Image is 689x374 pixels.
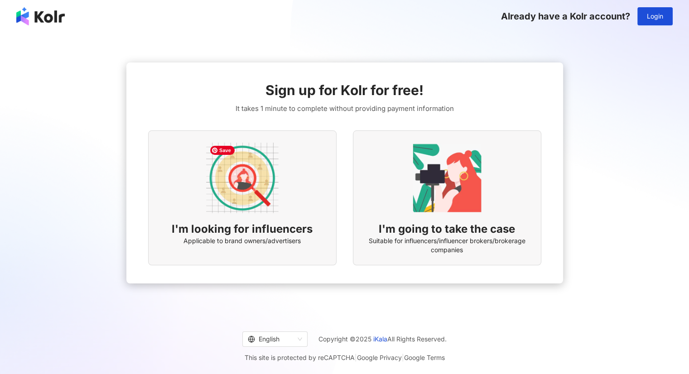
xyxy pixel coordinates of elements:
span: Applicable to brand owners/advertisers [183,236,301,245]
img: KOL identity option [411,142,483,214]
img: AD identity option [206,142,279,214]
span: This site is protected by reCAPTCHA [245,352,445,363]
span: Suitable for influencers/influencer brokers/brokerage companies [364,236,530,254]
span: Already have a Kolr account? [501,11,630,22]
span: | [402,354,404,361]
span: I'm going to take the case [379,221,515,237]
span: Copyright © 2025 All Rights Reserved. [318,334,447,345]
button: Login [637,7,673,25]
span: | [355,354,357,361]
span: It takes 1 minute to complete without providing payment information [236,103,454,114]
a: iKala [373,335,387,343]
span: Login [647,13,663,20]
a: Google Privacy [357,354,402,361]
span: Sign up for Kolr for free! [265,81,424,100]
span: I'm looking for influencers [172,221,313,237]
img: logo [16,7,65,25]
a: Google Terms [404,354,445,361]
div: English [248,332,294,346]
span: Save [210,146,235,155]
